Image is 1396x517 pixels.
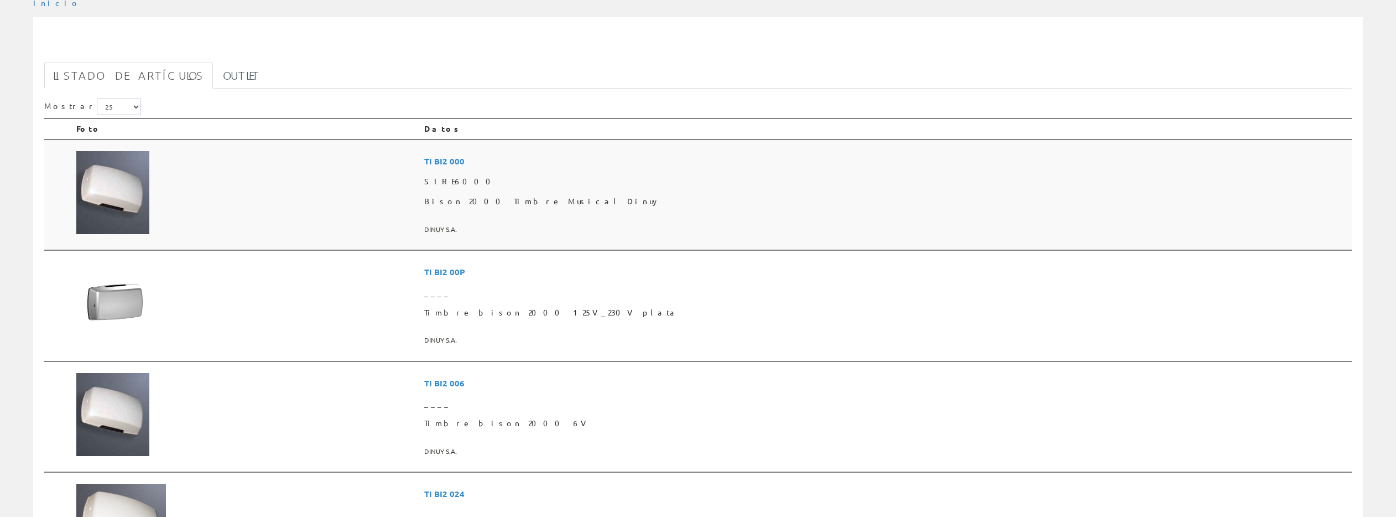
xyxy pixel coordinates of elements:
[424,172,1347,192] span: SIRE6000
[424,373,1347,394] span: TI BI2 006
[44,35,1352,57] h1: bison 2000
[424,283,1347,303] span: ____
[76,151,149,234] img: Foto artículo Bison 2000 Timbre Musical Dinuy (132.15859030837x150)
[214,63,269,89] a: Outlet
[72,118,420,139] th: Foto
[424,303,1347,323] span: Timbre bison 2000 125V_230V plata
[424,484,1347,504] span: TI BI2 024
[44,63,213,89] a: Listado de artículos
[424,413,1347,433] span: Timbre bison 2000 6V
[424,262,1347,282] span: TI BI2 00P
[424,192,1347,211] span: Bison 2000 Timbre Musical Dinuy
[424,151,1347,172] span: TI BI2 000
[97,99,141,115] select: Mostrar
[420,118,1352,139] th: Datos
[424,442,1347,461] span: DINUY S.A.
[424,220,1347,239] span: DINUY S.A.
[424,394,1347,413] span: ____
[76,373,149,456] img: Foto artículo Timbre bison 2000 6V (132.15859030837x150)
[76,262,159,345] img: Foto artículo Timbre bison 2000 125V_230V plata (150x150)
[424,331,1347,349] span: DINUY S.A.
[44,99,141,115] label: Mostrar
